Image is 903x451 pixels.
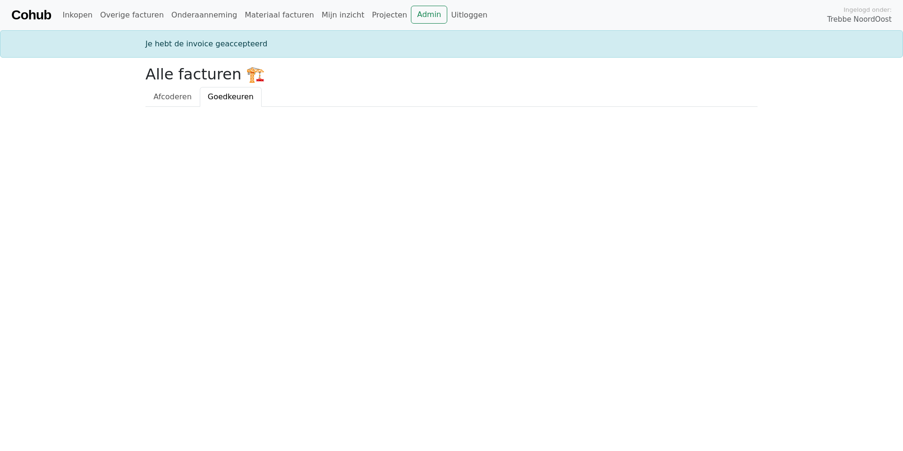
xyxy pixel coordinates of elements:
[827,14,892,25] span: Trebbe NoordOost
[447,6,491,25] a: Uitloggen
[168,6,241,25] a: Onderaanneming
[145,87,200,107] a: Afcoderen
[145,65,758,83] h2: Alle facturen 🏗️
[318,6,368,25] a: Mijn inzicht
[200,87,262,107] a: Goedkeuren
[153,92,192,101] span: Afcoderen
[411,6,447,24] a: Admin
[59,6,96,25] a: Inkopen
[140,38,763,50] div: Je hebt de invoice geaccepteerd
[11,4,51,26] a: Cohub
[843,5,892,14] span: Ingelogd onder:
[368,6,411,25] a: Projecten
[241,6,318,25] a: Materiaal facturen
[208,92,254,101] span: Goedkeuren
[96,6,168,25] a: Overige facturen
